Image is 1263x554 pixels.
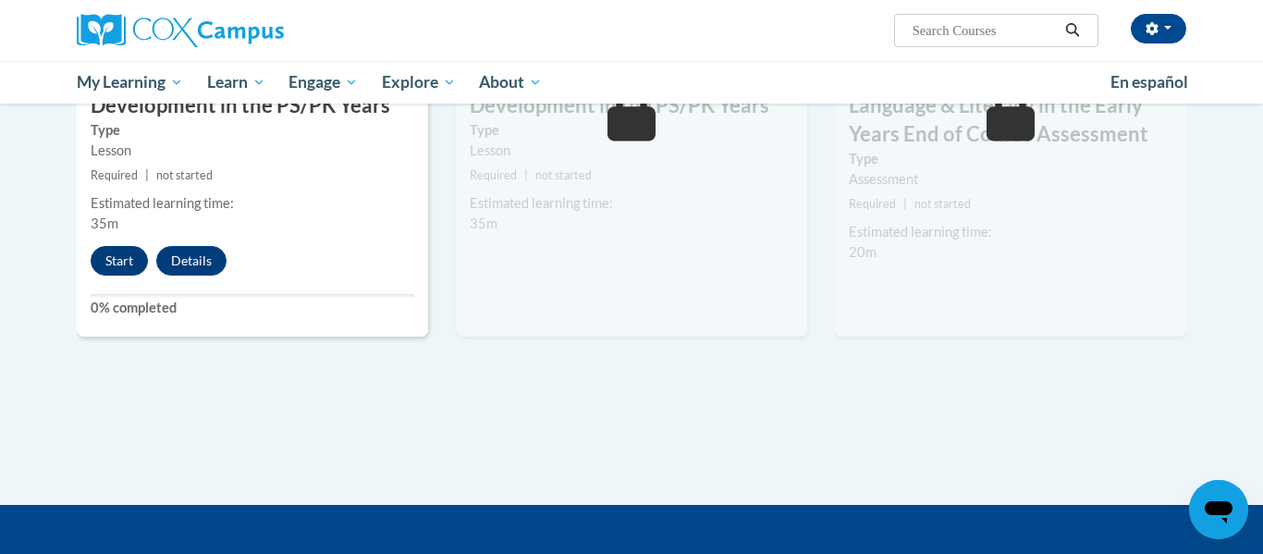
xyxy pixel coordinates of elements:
div: Assessment [849,169,1172,190]
label: Type [849,149,1172,169]
span: Required [91,168,138,182]
span: Required [849,197,896,211]
label: Type [470,120,793,141]
span: Explore [382,71,456,93]
div: Estimated learning time: [91,193,414,214]
span: 35m [470,215,497,231]
a: Engage [276,61,370,104]
span: 35m [91,215,118,231]
a: About [468,61,555,104]
iframe: Button to launch messaging window [1189,480,1248,539]
button: Search [1059,19,1086,42]
a: Cox Campus [77,14,428,47]
div: Main menu [49,61,1214,104]
button: Details [156,246,227,276]
span: Learn [207,71,265,93]
button: Start [91,246,148,276]
a: En español [1098,63,1200,102]
a: Explore [370,61,468,104]
label: Type [91,120,414,141]
span: My Learning [77,71,183,93]
span: Engage [288,71,358,93]
h3: Monitoring Childrenʹs Progress in Language & Literacy in the Early Years End of Course Assessment [835,64,1186,149]
span: | [145,168,149,182]
img: Cox Campus [77,14,284,47]
span: | [903,197,907,211]
a: My Learning [65,61,195,104]
span: Required [470,168,517,182]
span: 20m [849,244,877,260]
span: not started [156,168,213,182]
div: Estimated learning time: [470,193,793,214]
button: Account Settings [1131,14,1186,43]
div: Lesson [470,141,793,161]
span: | [524,168,528,182]
span: En español [1110,72,1188,92]
span: not started [535,168,592,182]
label: 0% completed [91,298,414,318]
input: Search Courses [911,19,1059,42]
span: About [479,71,542,93]
div: Lesson [91,141,414,161]
div: Estimated learning time: [849,222,1172,242]
span: not started [914,197,971,211]
a: Learn [195,61,277,104]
